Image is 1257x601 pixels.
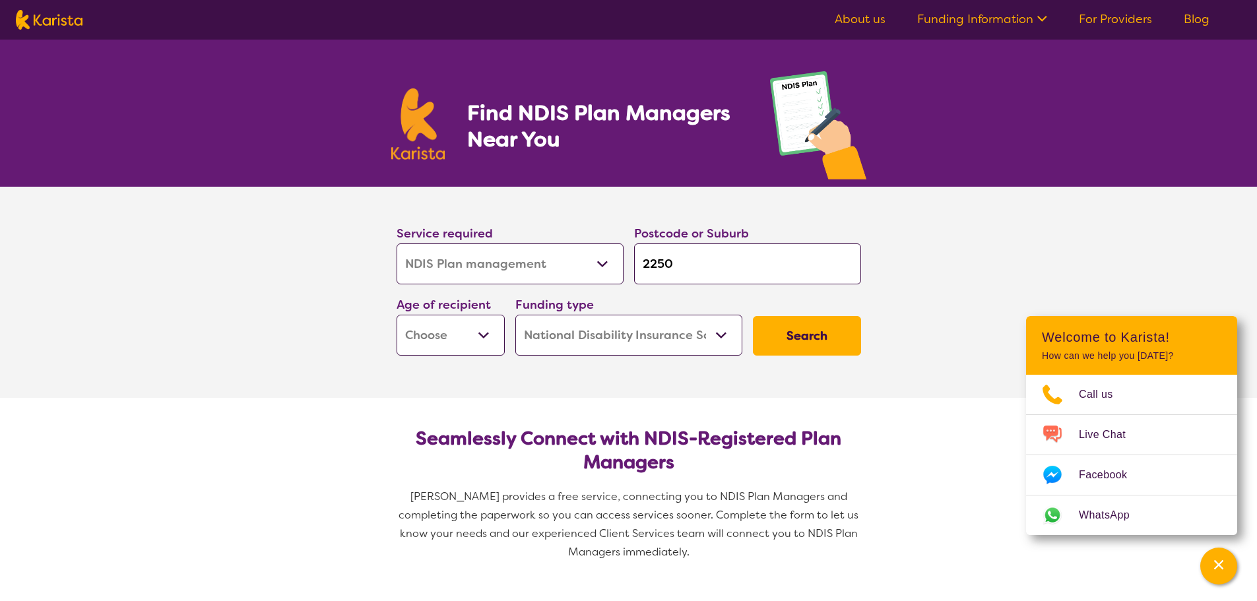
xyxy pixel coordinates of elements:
span: Call us [1079,385,1129,404]
h1: Find NDIS Plan Managers Near You [467,100,743,152]
span: Facebook [1079,465,1143,485]
h2: Seamlessly Connect with NDIS-Registered Plan Managers [407,427,851,474]
button: Channel Menu [1200,548,1237,585]
span: WhatsApp [1079,505,1145,525]
ul: Choose channel [1026,375,1237,535]
span: [PERSON_NAME] provides a free service, connecting you to NDIS Plan Managers and completing the pa... [399,490,861,559]
img: Karista logo [391,88,445,160]
a: About us [835,11,886,27]
button: Search [753,316,861,356]
p: How can we help you [DATE]? [1042,350,1221,362]
div: Channel Menu [1026,316,1237,535]
span: Live Chat [1079,425,1142,445]
input: Type [634,243,861,284]
a: Funding Information [917,11,1047,27]
label: Postcode or Suburb [634,226,749,241]
a: Blog [1184,11,1209,27]
label: Funding type [515,297,594,313]
label: Age of recipient [397,297,491,313]
a: Web link opens in a new tab. [1026,495,1237,535]
img: Karista logo [16,10,82,30]
label: Service required [397,226,493,241]
a: For Providers [1079,11,1152,27]
img: plan-management [770,71,866,187]
h2: Welcome to Karista! [1042,329,1221,345]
